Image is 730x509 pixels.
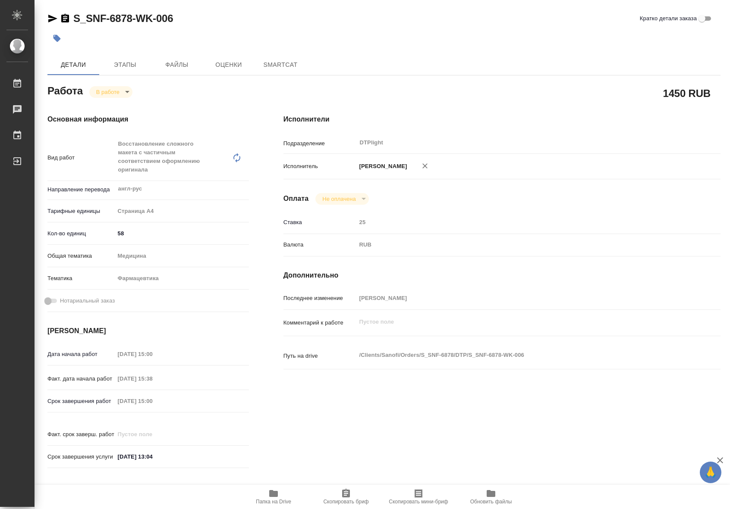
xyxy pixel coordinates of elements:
[356,237,684,252] div: RUB
[47,82,83,98] h2: Работа
[47,153,115,162] p: Вид работ
[663,86,711,100] h2: 1450 RUB
[104,59,146,70] span: Этапы
[89,86,132,98] div: В работе
[283,240,356,249] p: Валюта
[283,319,356,327] p: Комментарий к работе
[115,450,190,463] input: ✎ Введи что-нибудь
[115,227,249,240] input: ✎ Введи что-нибудь
[73,12,173,24] a: S_SNF-6878-WK-006
[237,485,310,509] button: Папка на Drive
[47,229,115,238] p: Кол-во единиц
[47,207,115,215] p: Тарифные единицы
[703,463,718,481] span: 🙏
[115,372,190,385] input: Пустое поле
[47,375,115,383] p: Факт. дата начала работ
[283,162,356,171] p: Исполнитель
[47,114,249,125] h4: Основная информация
[60,297,115,305] span: Нотариальный заказ
[47,274,115,283] p: Тематика
[382,485,455,509] button: Скопировать мини-бриф
[283,139,356,148] p: Подразделение
[455,485,527,509] button: Обновить файлы
[115,271,249,286] div: Фармацевтика
[283,218,356,227] p: Ставка
[47,430,115,439] p: Факт. срок заверш. работ
[115,428,190,440] input: Пустое поле
[356,348,684,362] textarea: /Clients/Sanofi/Orders/S_SNF-6878/DTP/S_SNF-6878-WK-006
[283,294,356,303] p: Последнее изменение
[389,499,448,505] span: Скопировать мини-бриф
[156,59,198,70] span: Файлы
[310,485,382,509] button: Скопировать бриф
[415,156,434,175] button: Удалить исполнителя
[47,185,115,194] p: Направление перевода
[115,348,190,360] input: Пустое поле
[208,59,249,70] span: Оценки
[323,499,368,505] span: Скопировать бриф
[320,195,358,203] button: Не оплачена
[356,292,684,304] input: Пустое поле
[115,395,190,407] input: Пустое поле
[47,29,66,48] button: Добавить тэг
[60,13,70,24] button: Скопировать ссылку
[47,326,249,336] h4: [PERSON_NAME]
[47,350,115,359] p: Дата начала работ
[47,13,58,24] button: Скопировать ссылку для ЯМессенджера
[283,194,309,204] h4: Оплата
[47,397,115,406] p: Срок завершения работ
[256,499,291,505] span: Папка на Drive
[47,252,115,260] p: Общая тематика
[115,249,249,263] div: Медицина
[356,216,684,228] input: Пустое поле
[115,204,249,219] div: Страница А4
[260,59,301,70] span: SmartCat
[356,162,407,171] p: [PERSON_NAME]
[283,114,721,125] h4: Исполнители
[315,193,368,205] div: В работе
[53,59,94,70] span: Детали
[470,499,512,505] span: Обновить файлы
[283,270,721,281] h4: Дополнительно
[47,453,115,461] p: Срок завершения услуги
[700,462,721,483] button: 🙏
[640,14,697,23] span: Кратко детали заказа
[283,352,356,360] p: Путь на drive
[94,88,122,96] button: В работе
